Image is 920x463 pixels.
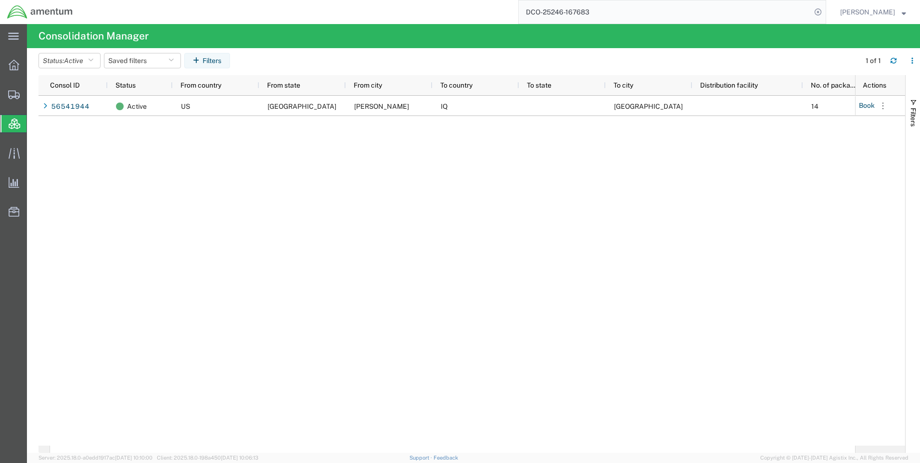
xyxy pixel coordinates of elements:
[354,103,409,110] span: Irving
[866,56,882,66] div: 1 of 1
[700,81,758,89] span: Distribution facility
[440,81,473,89] span: To country
[157,455,258,461] span: Client: 2025.18.0-198a450
[104,53,181,68] button: Saved filters
[519,0,811,24] input: Search for shipment number, reference number
[268,103,336,110] span: TX
[115,81,136,89] span: Status
[613,81,633,89] span: To city
[180,81,221,89] span: From country
[181,103,190,110] span: US
[50,81,80,89] span: Consol ID
[354,81,382,89] span: From city
[38,24,149,48] h4: Consolidation Manager
[51,99,90,115] a: 56541944
[441,103,447,110] span: IQ
[614,103,683,110] span: Baghdad
[409,455,434,461] a: Support
[7,5,73,19] img: logo
[840,6,907,18] button: [PERSON_NAME]
[863,81,886,89] span: Actions
[858,98,875,114] button: Book
[909,108,917,127] span: Filters
[527,81,551,89] span: To state
[221,455,258,461] span: [DATE] 10:06:13
[267,81,300,89] span: From state
[38,455,153,461] span: Server: 2025.18.0-a0edd1917ac
[64,57,83,64] span: Active
[811,103,818,110] span: 14
[127,96,147,116] span: Active
[811,81,857,89] span: No. of packages
[434,455,458,461] a: Feedback
[840,7,895,17] span: Ray Cheatteam
[760,454,908,462] span: Copyright © [DATE]-[DATE] Agistix Inc., All Rights Reserved
[184,53,230,68] button: Filters
[115,455,153,461] span: [DATE] 10:10:00
[38,53,101,68] button: Status:Active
